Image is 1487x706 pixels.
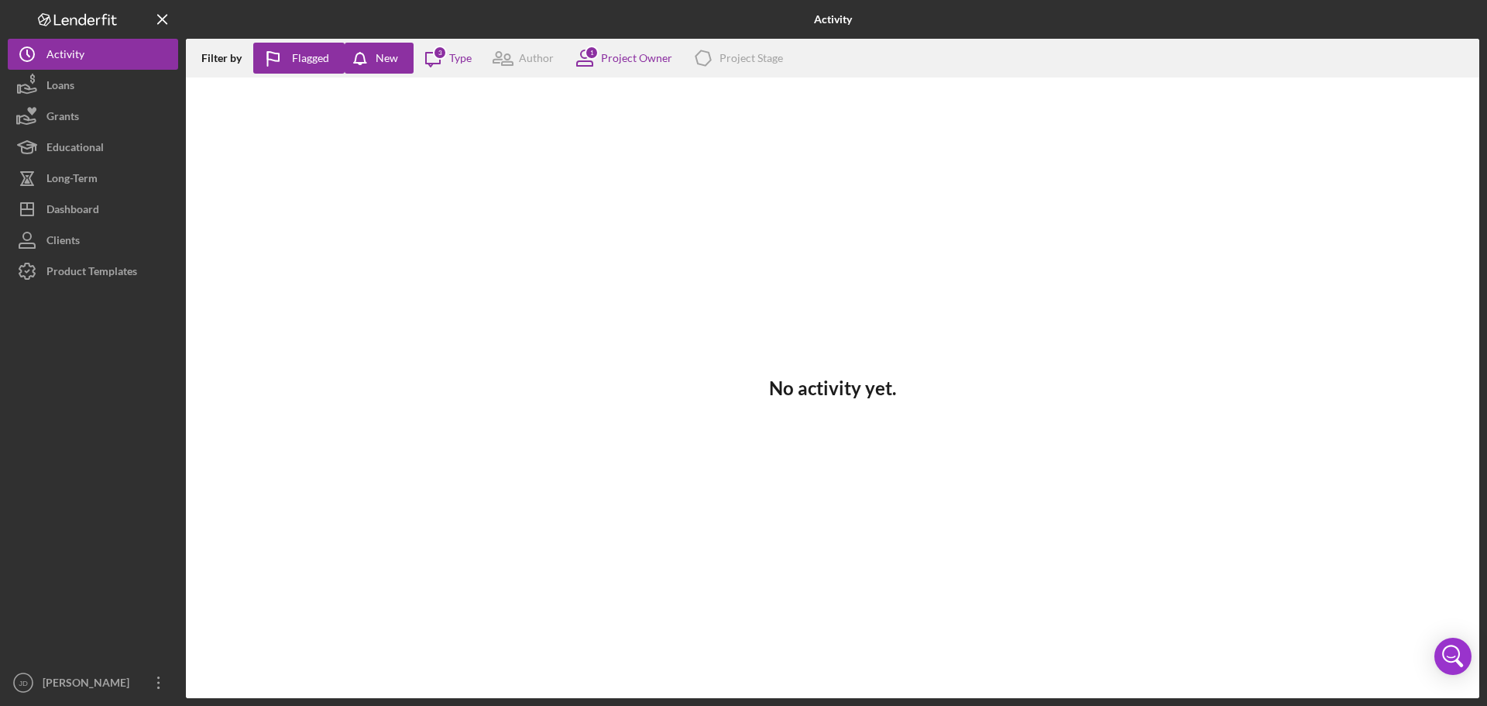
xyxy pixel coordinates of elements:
div: Long-Term [46,163,98,198]
div: Educational [46,132,104,167]
button: Clients [8,225,178,256]
div: Dashboard [46,194,99,229]
button: Grants [8,101,178,132]
div: Open Intercom Messenger [1434,638,1472,675]
button: Educational [8,132,178,163]
div: New [376,43,398,74]
div: Grants [46,101,79,136]
button: Dashboard [8,194,178,225]
button: New [345,43,414,74]
div: Flagged [292,43,329,74]
div: 1 [585,46,599,60]
text: JD [19,679,28,687]
b: Activity [814,13,852,26]
button: Flagged [253,43,345,74]
div: Type [449,52,472,64]
button: JD[PERSON_NAME] [8,667,178,698]
div: Project Owner [601,52,672,64]
button: Product Templates [8,256,178,287]
div: Author [519,52,554,64]
div: Filter by [201,52,253,64]
div: [PERSON_NAME] [39,667,139,702]
button: Activity [8,39,178,70]
div: Project Stage [719,52,783,64]
h3: No activity yet. [769,377,896,399]
button: Loans [8,70,178,101]
div: Product Templates [46,256,137,291]
div: 3 [433,46,447,60]
div: Activity [46,39,84,74]
div: Loans [46,70,74,105]
button: Long-Term [8,163,178,194]
div: Clients [46,225,80,260]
